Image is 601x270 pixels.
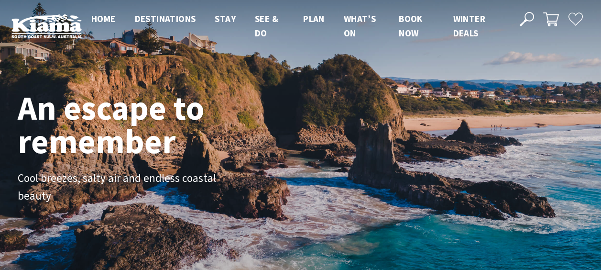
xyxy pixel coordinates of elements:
[91,13,116,24] span: Home
[135,13,196,24] span: Destinations
[344,13,376,39] span: What’s On
[18,91,281,158] h1: An escape to remember
[303,13,325,24] span: Plan
[11,14,82,38] img: Kiama Logo
[18,169,233,205] p: Cool breezes, salty air and endless coastal beauty
[255,13,278,39] span: See & Do
[453,13,485,39] span: Winter Deals
[215,13,236,24] span: Stay
[82,11,509,41] nav: Main Menu
[399,13,423,39] span: Book now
